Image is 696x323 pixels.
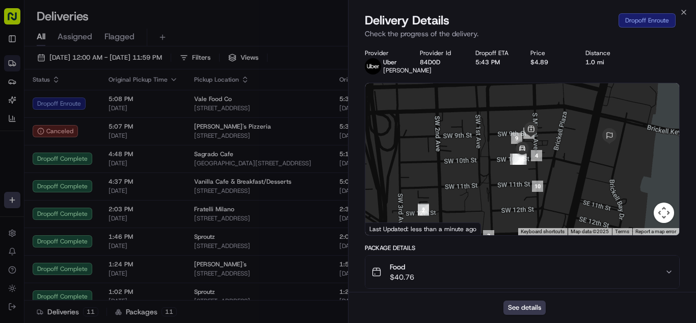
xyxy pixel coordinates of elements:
button: Map camera controls [654,203,674,223]
span: $40.76 [390,272,414,282]
span: API Documentation [96,148,164,158]
input: Clear [26,66,168,77]
span: Map data ©2025 [571,229,609,234]
div: 9 [511,133,522,144]
div: 2 [418,205,429,216]
div: Provider Id [420,49,459,57]
p: Check the progress of the delivery. [365,29,680,39]
div: Distance [585,49,624,57]
a: Open this area in Google Maps (opens a new window) [368,222,401,235]
div: 10 [532,181,543,192]
span: Pylon [101,173,123,181]
img: Nash [10,10,31,31]
div: Start new chat [35,97,167,108]
a: 💻API Documentation [82,144,168,162]
div: Dropoff ETA [475,49,514,57]
span: Knowledge Base [20,148,78,158]
div: Price [530,49,569,57]
div: 5:43 PM [475,58,514,66]
span: [PERSON_NAME] [383,66,432,74]
p: Welcome 👋 [10,41,185,57]
img: Google [368,222,401,235]
div: Package Details [365,244,680,252]
div: Last Updated: less than a minute ago [365,222,481,235]
button: Food$40.76 [365,256,679,288]
div: Provider [365,49,404,57]
button: 84D0D [420,58,440,66]
div: 8 [513,154,524,165]
img: uber-new-logo.jpeg [365,58,381,74]
span: Delivery Details [365,12,449,29]
button: See details [503,301,546,315]
div: 📗 [10,149,18,157]
img: 1736555255976-a54dd68f-1ca7-489b-9aae-adbdc363a1c4 [10,97,29,116]
div: 4 [531,150,542,161]
span: Uber [383,58,397,66]
div: 11 [515,154,526,165]
a: Terms [615,229,629,234]
div: We're available if you need us! [35,108,129,116]
div: $4.89 [530,58,569,66]
div: 12 [516,154,527,165]
span: Food [390,262,414,272]
div: 1.0 mi [585,58,624,66]
a: Powered byPylon [72,172,123,181]
button: Start new chat [173,101,185,113]
div: 3 [483,230,494,241]
button: Keyboard shortcuts [521,228,565,235]
a: Report a map error [635,229,676,234]
a: 📗Knowledge Base [6,144,82,162]
div: 💻 [86,149,94,157]
div: 6 [510,154,521,165]
div: 1 [418,204,429,215]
